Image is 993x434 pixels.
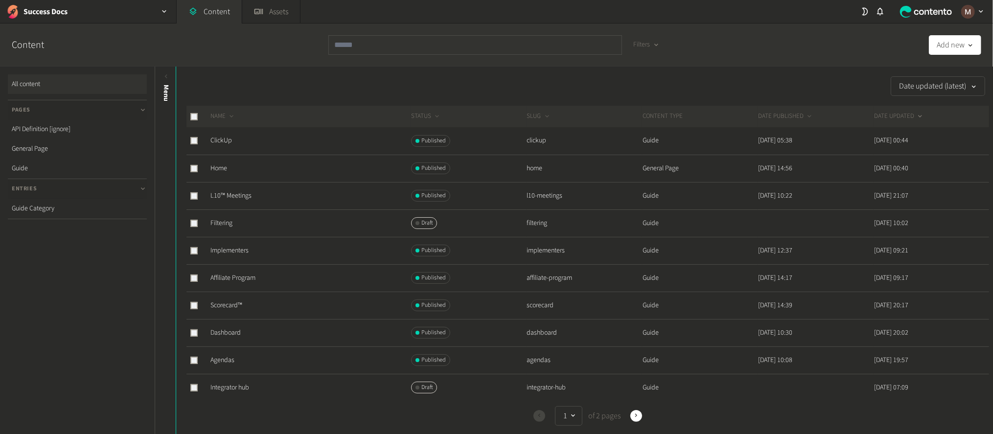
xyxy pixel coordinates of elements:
time: [DATE] 14:17 [758,273,792,283]
td: Guide [642,346,758,374]
a: Integrator hub [210,383,249,392]
time: [DATE] 09:21 [874,246,908,255]
a: All content [8,74,147,94]
time: [DATE] 10:22 [758,191,792,201]
a: Filtering [210,218,232,228]
span: Published [421,137,446,145]
span: Draft [421,383,433,392]
span: Published [421,328,446,337]
th: CONTENT TYPE [642,106,758,127]
button: 1 [555,406,582,426]
time: [DATE] 09:17 [874,273,908,283]
img: Success Docs [6,5,20,19]
a: API Definition [ignore] [8,119,147,139]
time: [DATE] 10:08 [758,355,792,365]
td: dashboard [527,319,642,346]
a: Guide [8,159,147,178]
td: implementers [527,237,642,264]
time: [DATE] 07:09 [874,383,908,392]
span: Published [421,164,446,173]
a: Implementers [210,246,249,255]
td: l10-meetings [527,182,642,209]
td: Guide [642,374,758,401]
time: [DATE] 21:07 [874,191,908,201]
td: Guide [642,237,758,264]
a: ClickUp [210,136,232,145]
td: General Page [642,155,758,182]
td: home [527,155,642,182]
button: SLUG [527,112,551,121]
span: Published [421,356,446,365]
time: [DATE] 00:40 [874,163,908,173]
td: integrator-hub [527,374,642,401]
a: General Page [8,139,147,159]
td: Guide [642,127,758,155]
span: Entries [12,184,37,193]
span: Published [421,191,446,200]
time: [DATE] 00:44 [874,136,908,145]
button: NAME [210,112,235,121]
time: [DATE] 14:39 [758,300,792,310]
h2: Success Docs [23,6,68,18]
td: filtering [527,209,642,237]
time: [DATE] 19:57 [874,355,908,365]
button: Date updated (latest) [891,76,985,96]
button: DATE PUBLISHED [758,112,813,121]
td: agendas [527,346,642,374]
a: L10™ Meetings [210,191,252,201]
a: Scorecard™ [210,300,242,310]
time: [DATE] 14:56 [758,163,792,173]
time: [DATE] 12:37 [758,246,792,255]
h2: Content [12,38,67,52]
span: Pages [12,106,30,114]
span: Menu [161,85,171,101]
td: scorecard [527,292,642,319]
a: Guide Category [8,199,147,218]
td: affiliate-program [527,264,642,292]
span: Published [421,301,446,310]
span: Published [421,274,446,282]
button: Filters [626,35,668,55]
img: Marinel G [961,5,975,19]
time: [DATE] 10:30 [758,328,792,338]
time: [DATE] 20:02 [874,328,908,338]
td: Guide [642,264,758,292]
td: Guide [642,182,758,209]
time: [DATE] 05:38 [758,136,792,145]
td: Guide [642,292,758,319]
span: of 2 pages [586,410,621,422]
td: Guide [642,209,758,237]
button: DATE UPDATED [874,112,924,121]
span: Filters [634,40,650,50]
a: Home [210,163,227,173]
a: Affiliate Program [210,273,255,283]
td: clickup [527,127,642,155]
span: Draft [421,219,433,228]
a: Dashboard [210,328,241,338]
button: STATUS [411,112,441,121]
button: Add new [929,35,981,55]
a: Agendas [210,355,234,365]
time: [DATE] 20:17 [874,300,908,310]
time: [DATE] 10:02 [874,218,908,228]
td: Guide [642,319,758,346]
span: Published [421,246,446,255]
